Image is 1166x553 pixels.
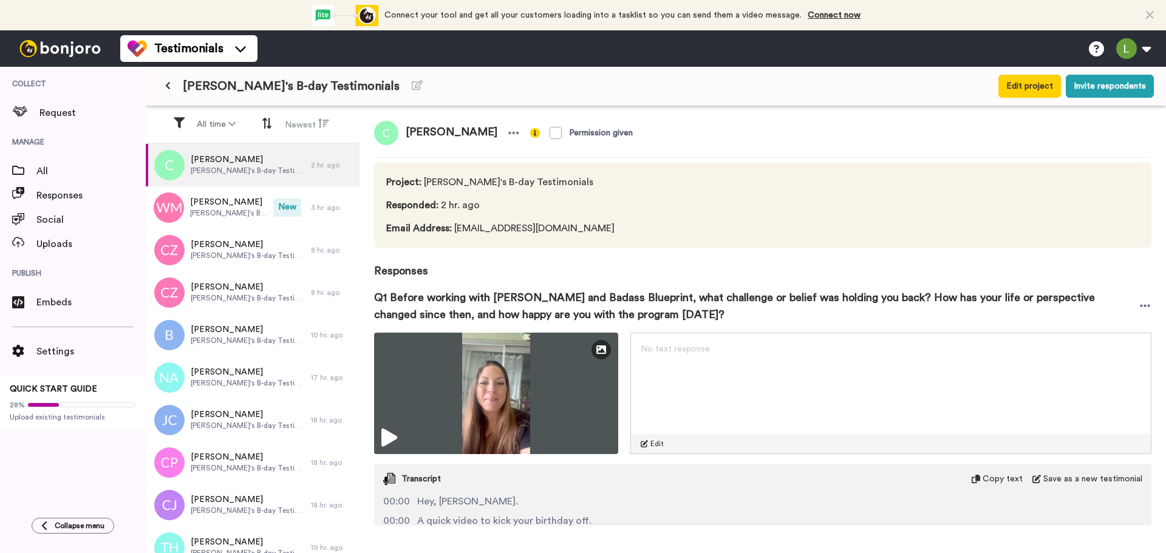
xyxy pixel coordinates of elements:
span: [PERSON_NAME]'s B-day Testimonials [183,78,400,95]
span: Upload existing testimonials [10,412,136,422]
img: 50e6c34c-1a47-4bbb-996c-2acc980bfcca-thumbnail_full-1758128259.jpg [374,333,618,454]
div: 3 hr. ago [311,203,353,212]
div: 18 hr. ago [311,458,353,467]
a: [PERSON_NAME][PERSON_NAME]'s B-day Testimonials17 hr. ago [146,356,360,399]
div: 2 hr. ago [311,160,353,170]
span: Embeds [36,295,146,310]
div: Permission given [569,127,633,139]
span: Edit [650,439,664,449]
span: Responded : [386,200,438,210]
button: All time [189,114,243,135]
span: [PERSON_NAME]'s B-day Testimonials [191,421,305,430]
a: [PERSON_NAME][PERSON_NAME]'s B-day Testimonials18 hr. ago [146,399,360,441]
img: cz.png [154,277,185,308]
a: [PERSON_NAME][PERSON_NAME]'s B-day Testimonials18 hr. ago [146,484,360,526]
div: animation [312,5,378,26]
span: [PERSON_NAME]'s B-day Testimonials [190,208,267,218]
span: [PERSON_NAME] [398,121,505,145]
span: [PERSON_NAME]'s B-day Testimonials [191,506,305,515]
span: [PERSON_NAME]'s B-day Testimonials [191,336,305,345]
span: [PERSON_NAME] [191,154,305,166]
button: Newest [278,113,336,136]
img: transcript.svg [383,473,395,485]
img: c.png [374,121,398,145]
span: [PERSON_NAME] [191,494,305,506]
span: [PERSON_NAME] [191,281,305,293]
span: [PERSON_NAME]'s B-day Testimonials [191,166,305,175]
span: Transcript [401,473,441,485]
span: [PERSON_NAME] [190,196,267,208]
span: Project : [386,177,421,187]
button: Edit project [998,75,1061,98]
div: 8 hr. ago [311,245,353,255]
img: cz.png [154,235,185,265]
a: [PERSON_NAME][PERSON_NAME]'s B-day Testimonials10 hr. ago [146,314,360,356]
span: [PERSON_NAME] [191,324,305,336]
span: Testimonials [154,40,223,57]
span: [PERSON_NAME] [191,451,305,463]
span: Responses [36,188,146,203]
button: Invite respondents [1066,75,1154,98]
span: Uploads [36,237,146,251]
a: [PERSON_NAME][PERSON_NAME]'s B-day TestimonialsNew3 hr. ago [146,186,360,229]
span: [PERSON_NAME]'s B-day Testimonials [191,378,305,388]
a: [PERSON_NAME][PERSON_NAME]'s B-day Testimonials8 hr. ago [146,229,360,271]
span: [PERSON_NAME]'s B-day Testimonials [191,251,305,260]
span: [EMAIL_ADDRESS][DOMAIN_NAME] [386,221,619,236]
span: A quick video to kick your birthday off. [417,514,592,528]
img: wm.png [154,192,184,223]
span: 00:00 [383,514,410,528]
img: cj.png [154,490,185,520]
span: Settings [36,344,146,359]
span: [PERSON_NAME]'s B-day Testimonials [191,293,305,303]
img: bj-logo-header-white.svg [15,40,106,57]
span: Email Address : [386,223,452,233]
span: Social [36,212,146,227]
span: Connect your tool and get all your customers loading into a tasklist so you can send them a video... [384,11,802,19]
span: Hey, [PERSON_NAME]. [417,494,518,509]
div: 17 hr. ago [311,373,353,382]
span: All [36,164,146,178]
img: na.png [154,362,185,393]
a: [PERSON_NAME][PERSON_NAME]'s B-day Testimonials8 hr. ago [146,271,360,314]
span: [PERSON_NAME]'s B-day Testimonials [386,175,619,189]
span: 00:00 [383,494,410,509]
div: 18 hr. ago [311,500,353,510]
button: Collapse menu [32,518,114,534]
span: No text response [641,345,710,353]
span: Save as a new testimonial [1043,473,1142,485]
span: Q1 Before working with [PERSON_NAME] and Badass Blueprint, what challenge or belief was holding y... [374,289,1139,323]
span: 2 hr. ago [386,198,619,212]
span: [PERSON_NAME] [191,409,305,421]
img: c.png [154,150,185,180]
span: [PERSON_NAME] [191,536,305,548]
span: Request [39,106,146,120]
img: tm-color.svg [128,39,147,58]
div: 10 hr. ago [311,330,353,340]
img: b.png [154,320,185,350]
span: Copy text [983,473,1023,485]
img: jc.png [154,405,185,435]
div: 8 hr. ago [311,288,353,297]
a: Connect now [808,11,861,19]
span: 28% [10,400,25,410]
span: Collapse menu [55,521,104,531]
img: cp.png [154,447,185,478]
span: [PERSON_NAME] [191,239,305,251]
img: info-yellow.svg [530,128,540,138]
span: QUICK START GUIDE [10,385,97,393]
span: New [273,198,301,217]
span: [PERSON_NAME] [191,366,305,378]
a: [PERSON_NAME][PERSON_NAME]'s B-day Testimonials2 hr. ago [146,144,360,186]
span: [PERSON_NAME]'s B-day Testimonials [191,463,305,473]
span: Responses [374,248,1151,279]
div: 18 hr. ago [311,415,353,425]
a: [PERSON_NAME][PERSON_NAME]'s B-day Testimonials18 hr. ago [146,441,360,484]
div: 19 hr. ago [311,543,353,552]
